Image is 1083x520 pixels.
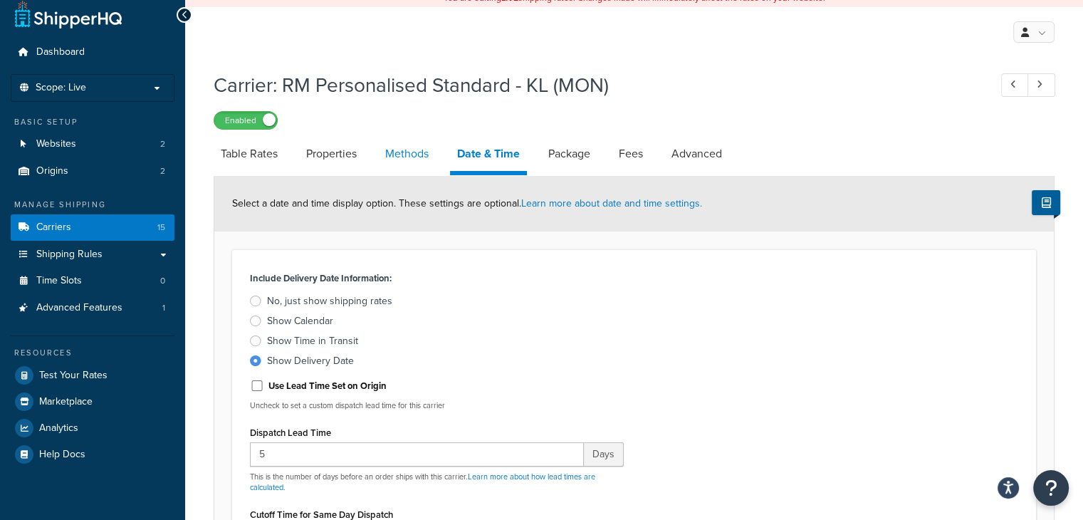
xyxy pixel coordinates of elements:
a: Origins2 [11,158,174,184]
a: Fees [612,137,650,171]
span: Shipping Rules [36,249,103,261]
span: 2 [160,138,165,150]
p: This is the number of days before an order ships with this carrier. [250,472,624,494]
a: Websites2 [11,131,174,157]
li: Advanced Features [11,295,174,321]
a: Previous Record [1001,73,1029,97]
div: Basic Setup [11,116,174,128]
li: Time Slots [11,268,174,294]
a: Test Your Rates [11,363,174,388]
a: Methods [378,137,436,171]
span: 0 [160,275,165,287]
span: Origins [36,165,68,177]
a: Package [541,137,597,171]
button: Show Help Docs [1032,190,1060,215]
a: Analytics [11,415,174,441]
a: Carriers15 [11,214,174,241]
h1: Carrier: RM Personalised Standard - KL (MON) [214,71,975,99]
span: Carriers [36,222,71,234]
a: Date & Time [450,137,527,175]
div: Manage Shipping [11,199,174,211]
li: Carriers [11,214,174,241]
span: Help Docs [39,449,85,461]
li: Origins [11,158,174,184]
label: Enabled [214,112,277,129]
a: Marketplace [11,389,174,415]
div: Show Time in Transit [267,334,358,348]
a: Learn more about how lead times are calculated. [250,471,595,493]
a: Next Record [1027,73,1055,97]
a: Learn more about date and time settings. [521,196,702,211]
span: Scope: Live [36,82,86,94]
span: Days [584,442,624,467]
div: No, just show shipping rates [267,294,392,308]
label: Use Lead Time Set on Origin [268,380,387,392]
label: Include Delivery Date Information: [250,269,392,288]
button: Open Resource Center [1033,470,1069,506]
label: Cutoff Time for Same Day Dispatch [250,509,393,520]
a: Shipping Rules [11,241,174,268]
span: 15 [157,222,165,234]
span: Advanced Features [36,302,122,314]
div: Show Delivery Date [267,354,354,368]
a: Advanced [664,137,729,171]
a: Time Slots0 [11,268,174,294]
span: Websites [36,138,76,150]
span: Dashboard [36,46,85,58]
span: 1 [162,302,165,314]
li: Websites [11,131,174,157]
label: Dispatch Lead Time [250,427,331,438]
a: Table Rates [214,137,285,171]
span: Test Your Rates [39,370,108,382]
a: Help Docs [11,442,174,467]
span: Select a date and time display option. These settings are optional. [232,196,702,211]
div: Resources [11,347,174,359]
p: Uncheck to set a custom dispatch lead time for this carrier [250,400,624,411]
span: 2 [160,165,165,177]
span: Marketplace [39,396,93,408]
span: Time Slots [36,275,82,287]
div: Show Calendar [267,314,333,328]
a: Advanced Features1 [11,295,174,321]
a: Dashboard [11,39,174,66]
a: Properties [299,137,364,171]
span: Analytics [39,422,78,435]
